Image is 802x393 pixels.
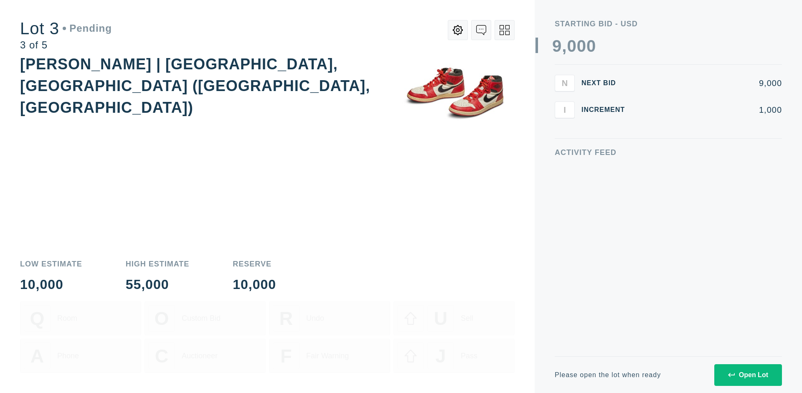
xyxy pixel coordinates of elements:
button: I [555,101,575,118]
div: [PERSON_NAME] | [GEOGRAPHIC_DATA], [GEOGRAPHIC_DATA] ([GEOGRAPHIC_DATA], [GEOGRAPHIC_DATA]) [20,56,370,116]
div: Please open the lot when ready [555,372,661,378]
div: Increment [581,106,632,113]
span: I [563,105,566,114]
div: 55,000 [126,278,190,291]
div: 10,000 [233,278,276,291]
div: Lot 3 [20,20,112,37]
div: , [562,38,567,205]
div: Pending [63,23,112,33]
div: 0 [567,38,576,54]
div: Reserve [233,260,276,268]
button: N [555,75,575,91]
div: 9,000 [638,79,782,87]
button: Open Lot [714,364,782,386]
div: 0 [577,38,586,54]
span: N [562,78,568,88]
div: Low Estimate [20,260,82,268]
div: Open Lot [728,371,768,379]
div: Next Bid [581,80,632,86]
div: Starting Bid - USD [555,20,782,28]
div: 1,000 [638,106,782,114]
div: High Estimate [126,260,190,268]
div: 3 of 5 [20,40,112,50]
div: 10,000 [20,278,82,291]
div: Activity Feed [555,149,782,156]
div: 9 [552,38,562,54]
div: 0 [586,38,596,54]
